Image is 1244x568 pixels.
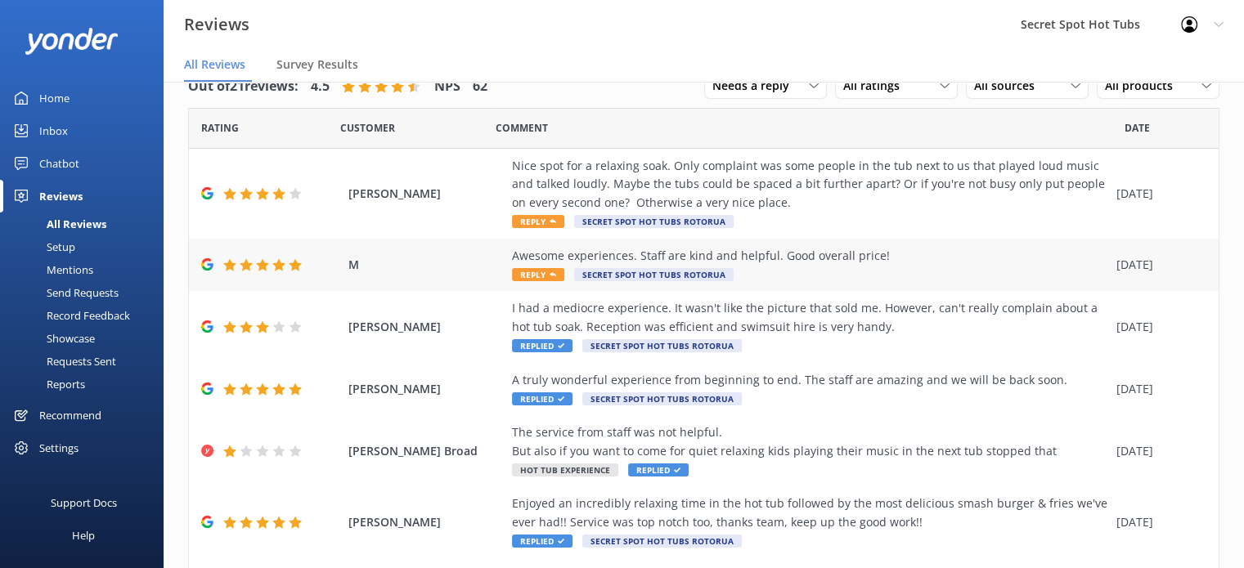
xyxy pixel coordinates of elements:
a: Record Feedback [10,304,164,327]
div: Inbox [39,114,68,147]
img: yonder-white-logo.png [25,28,119,55]
h4: 4.5 [311,76,330,97]
span: Hot Tub Experience [512,463,618,476]
div: Settings [39,432,79,464]
div: Chatbot [39,147,79,180]
div: Reports [10,373,85,396]
span: [PERSON_NAME] [348,185,504,203]
div: Showcase [10,327,95,350]
span: Needs a reply [712,77,799,95]
div: Help [72,519,95,552]
span: Secret Spot Hot Tubs Rotorua [582,392,742,405]
h3: Reviews [184,11,249,38]
span: Date [340,120,395,136]
div: Reviews [39,180,83,212]
div: The service from staff was not helpful. But also if you want to come for quiet relaxing kids play... [512,423,1108,460]
div: Home [39,82,70,114]
div: Awesome experiences. Staff are kind and helpful. Good overall price! [512,247,1108,265]
div: [DATE] [1116,185,1198,203]
div: Send Requests [10,281,119,304]
span: All ratings [843,77,909,95]
span: Replied [512,534,573,548]
span: Date [1125,120,1150,136]
div: I had a mediocre experience. It wasn't like the picture that sold me. However, can't really compl... [512,299,1108,336]
div: Setup [10,235,75,258]
h4: Out of 21 reviews: [188,76,299,97]
a: All Reviews [10,212,164,235]
span: [PERSON_NAME] Broad [348,442,504,460]
div: Mentions [10,258,93,281]
span: Reply [512,215,564,228]
div: Requests Sent [10,350,116,373]
div: A truly wonderful experience from beginning to end. The staff are amazing and we will be back soon. [512,371,1108,389]
span: Replied [512,392,573,405]
span: Survey Results [276,56,358,73]
span: Question [496,120,548,136]
span: All Reviews [184,56,245,73]
a: Reports [10,373,164,396]
div: Nice spot for a relaxing soak. Only complaint was some people in the tub next to us that played l... [512,157,1108,212]
div: [DATE] [1116,380,1198,398]
div: Support Docs [51,486,117,519]
div: Record Feedback [10,304,130,327]
a: Send Requests [10,281,164,304]
div: All Reviews [10,212,106,235]
div: [DATE] [1116,442,1198,460]
span: All sources [974,77,1044,95]
a: Mentions [10,258,164,281]
span: Secret Spot Hot Tubs Rotorua [582,534,742,548]
span: Secret Spot Hot Tubs Rotorua [582,339,742,352]
div: [DATE] [1116,513,1198,531]
div: [DATE] [1116,318,1198,336]
span: Secret Spot Hot Tubs Rotorua [574,215,734,228]
a: Requests Sent [10,350,164,373]
span: Secret Spot Hot Tubs Rotorua [574,268,734,281]
div: [DATE] [1116,256,1198,274]
span: M [348,256,504,274]
h4: 62 [473,76,487,97]
span: [PERSON_NAME] [348,380,504,398]
span: [PERSON_NAME] [348,513,504,531]
div: Recommend [39,399,101,432]
span: All products [1105,77,1183,95]
span: [PERSON_NAME] [348,318,504,336]
a: Showcase [10,327,164,350]
a: Setup [10,235,164,258]
span: Reply [512,268,564,281]
h4: NPS [434,76,460,97]
span: Replied [512,339,573,352]
span: Date [201,120,239,136]
span: Replied [628,463,689,476]
div: Enjoyed an incredibly relaxing time in the hot tub followed by the most delicious smash burger & ... [512,494,1108,531]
